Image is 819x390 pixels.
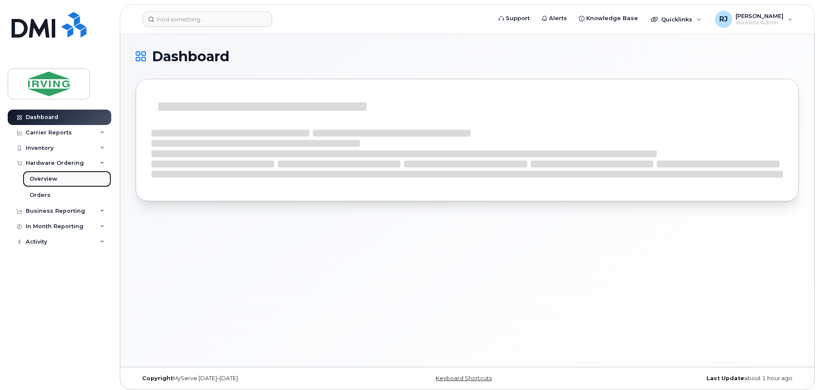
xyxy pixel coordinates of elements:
span: Dashboard [152,50,229,63]
strong: Copyright [142,375,173,381]
strong: Last Update [706,375,744,381]
a: Keyboard Shortcuts [436,375,492,381]
div: about 1 hour ago [578,375,799,382]
div: MyServe [DATE]–[DATE] [136,375,357,382]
